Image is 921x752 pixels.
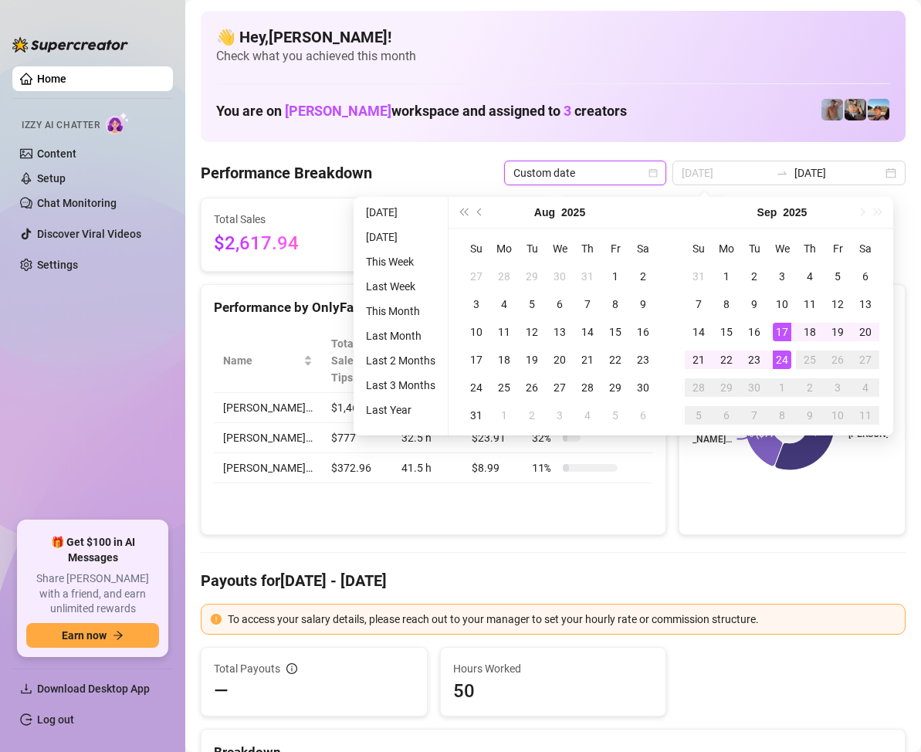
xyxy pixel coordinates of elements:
div: 2 [634,267,652,286]
td: 2025-09-20 [852,318,879,346]
td: 2025-09-28 [685,374,713,401]
th: Fr [601,235,629,263]
div: 31 [689,267,708,286]
td: 2025-09-02 [518,401,546,429]
div: 14 [578,323,597,341]
td: 2025-09-03 [768,263,796,290]
div: 27 [467,267,486,286]
div: 16 [634,323,652,341]
td: 2025-10-11 [852,401,879,429]
td: 2025-08-21 [574,346,601,374]
img: Joey [821,99,843,120]
li: Last Year [360,401,442,419]
td: 2025-07-28 [490,263,518,290]
div: 19 [828,323,847,341]
td: 2025-09-22 [713,346,740,374]
div: 24 [773,351,791,369]
th: Mo [490,235,518,263]
div: 25 [801,351,819,369]
div: 13 [550,323,569,341]
div: 26 [828,351,847,369]
img: AI Chatter [106,112,130,134]
div: 29 [606,378,625,397]
button: Previous month (PageUp) [472,197,489,228]
div: 6 [634,406,652,425]
td: 2025-10-02 [796,374,824,401]
td: $777 [322,423,392,453]
div: 11 [495,323,513,341]
div: 3 [550,406,569,425]
div: 28 [689,378,708,397]
a: Discover Viral Videos [37,228,141,240]
a: Home [37,73,66,85]
div: 6 [856,267,875,286]
li: [DATE] [360,228,442,246]
td: 2025-10-07 [740,401,768,429]
td: 2025-09-09 [740,290,768,318]
a: Log out [37,713,74,726]
button: Last year (Control + left) [455,197,472,228]
th: Tu [518,235,546,263]
td: 2025-09-07 [685,290,713,318]
div: 15 [717,323,736,341]
span: calendar [648,168,658,178]
td: 2025-09-19 [824,318,852,346]
td: 2025-09-04 [574,401,601,429]
div: 1 [773,378,791,397]
h4: 👋 Hey, [PERSON_NAME] ! [216,26,890,48]
td: 2025-09-14 [685,318,713,346]
img: Zach [868,99,889,120]
div: 5 [689,406,708,425]
div: Performance by OnlyFans Creator [214,297,653,318]
div: 9 [634,295,652,313]
div: 8 [717,295,736,313]
th: Th [796,235,824,263]
td: 2025-09-26 [824,346,852,374]
td: 2025-10-09 [796,401,824,429]
td: 2025-09-30 [740,374,768,401]
div: 26 [523,378,541,397]
td: 2025-09-06 [852,263,879,290]
div: 4 [495,295,513,313]
span: Custom date [513,161,657,185]
li: This Month [360,302,442,320]
a: Settings [37,259,78,271]
span: swap-right [776,167,788,179]
div: 1 [495,406,513,425]
td: 2025-07-27 [462,263,490,290]
div: 22 [717,351,736,369]
div: 2 [523,406,541,425]
td: $372.96 [322,453,392,483]
img: logo-BBDzfeDw.svg [12,37,128,53]
div: 31 [467,406,486,425]
div: 29 [717,378,736,397]
td: 2025-08-29 [601,374,629,401]
div: 8 [773,406,791,425]
div: 6 [550,295,569,313]
div: 10 [828,406,847,425]
h4: Performance Breakdown [201,162,372,184]
li: Last 2 Months [360,351,442,370]
div: 2 [745,267,764,286]
div: 14 [689,323,708,341]
td: 2025-07-30 [546,263,574,290]
div: 21 [689,351,708,369]
div: 22 [606,351,625,369]
td: 2025-09-08 [713,290,740,318]
h1: You are on workspace and assigned to creators [216,103,627,120]
td: 2025-09-11 [796,290,824,318]
div: 1 [717,267,736,286]
span: $2,617.94 [214,229,354,259]
td: 2025-09-15 [713,318,740,346]
td: 2025-08-10 [462,318,490,346]
td: 2025-09-12 [824,290,852,318]
span: exclamation-circle [211,614,222,625]
div: 18 [801,323,819,341]
td: 2025-10-10 [824,401,852,429]
li: Last Week [360,277,442,296]
span: to [776,167,788,179]
div: 7 [745,406,764,425]
td: 2025-08-24 [462,374,490,401]
span: Izzy AI Chatter [22,118,100,133]
div: To access your salary details, please reach out to your manager to set your hourly rate or commis... [228,611,896,628]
